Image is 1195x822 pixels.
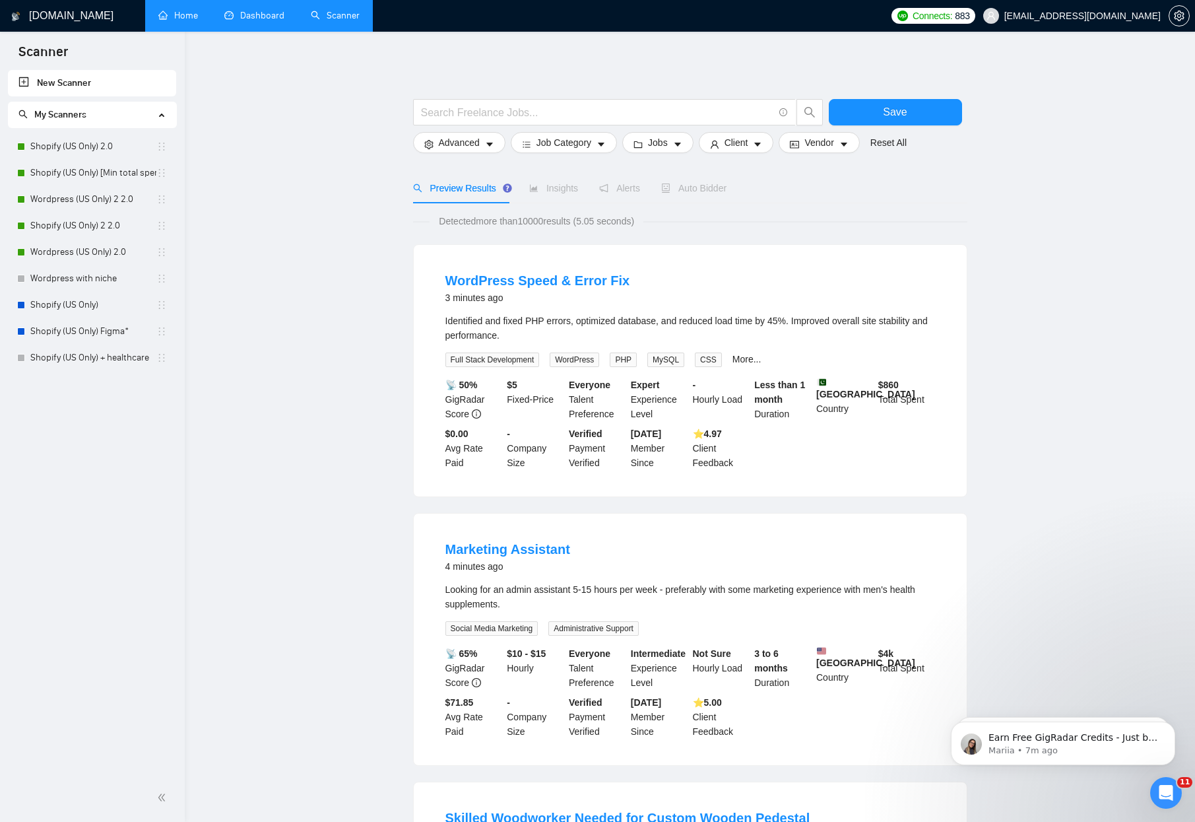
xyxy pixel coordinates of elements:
[21,48,243,138] div: Agency members with Business Manager permissions are the only ones able to respond to project inv...
[445,290,630,306] div: 3 minutes ago
[66,393,77,403] img: Profile image for Oleksandr
[690,695,752,739] div: Client Feedback
[870,135,907,150] a: Reset All
[21,145,243,170] div: Once they accept the offer, you'll be able to start working on the project immediately.
[11,180,216,222] div: Did that answer help, or do you still need help from someone?
[511,132,617,153] button: barsJob Categorycaret-down
[839,139,849,149] span: caret-down
[8,133,176,160] li: Shopify (US Only) 2.0
[504,695,566,739] div: Company Size
[11,232,253,272] div: hello@devinthebox.com says…
[56,7,77,28] img: Profile image for Valeriia
[1169,11,1189,21] span: setting
[156,273,167,284] span: holder
[8,239,176,265] li: Wordpress (US Only) 2.0
[507,428,510,439] b: -
[485,139,494,149] span: caret-down
[421,104,773,121] input: Search Freelance Jobs...
[804,135,833,150] span: Vendor
[710,139,719,149] span: user
[628,646,690,690] div: Experience Level
[566,695,628,739] div: Payment Verified
[156,353,167,363] span: holder
[507,380,517,390] b: $ 5
[156,247,167,257] span: holder
[164,337,253,366] div: Actually all set
[430,214,643,228] span: Detected more than 10000 results (5.05 seconds)
[424,139,434,149] span: setting
[507,648,546,659] b: $10 - $15
[445,542,570,557] a: Marketing Assistant
[30,292,156,318] a: Shopify (US Only)
[817,646,826,656] img: 🇺🇸
[8,213,176,239] li: Shopify (US Only) 2 2.0
[1169,11,1190,21] a: setting
[1169,5,1190,26] button: setting
[876,646,938,690] div: Total Spent
[955,9,969,23] span: 883
[226,427,247,448] button: Send a message…
[897,11,908,21] img: upwork-logo.png
[504,427,566,470] div: Company Size
[693,697,722,708] b: ⭐️ 5.00
[883,104,907,120] span: Save
[529,183,578,193] span: Insights
[631,380,660,390] b: Expert
[631,648,686,659] b: Intermediate
[752,378,814,421] div: Duration
[647,353,684,367] span: MySQL
[633,139,643,149] span: folder
[695,353,722,367] span: CSS
[8,186,176,213] li: Wordpress (US Only) 2 2.0
[569,428,602,439] b: Verified
[21,279,206,305] div: Sure thing! [DOMAIN_NAME] will be back [DATE].
[622,132,694,153] button: folderJobscaret-down
[30,160,156,186] a: Shopify (US Only) [Min total spent $10k] 2.0
[661,183,727,193] span: Auto Bidder
[569,380,610,390] b: Everyone
[599,184,608,193] span: notification
[507,697,510,708] b: -
[224,10,284,21] a: dashboardDashboard
[816,646,915,668] b: [GEOGRAPHIC_DATA]
[42,432,52,443] button: Gif picker
[628,695,690,739] div: Member Since
[913,9,952,23] span: Connects:
[82,393,92,403] img: Profile image for Mariia
[443,646,505,690] div: GigRadar Score
[817,378,826,387] img: 🇵🇰
[693,648,731,659] b: Not Sure
[443,378,505,421] div: GigRadar Score
[876,378,938,421] div: Total Spent
[814,646,876,690] div: Country
[986,11,996,20] span: user
[725,135,748,150] span: Client
[30,239,156,265] a: Wordpress (US Only) 2.0
[13,393,251,403] div: Waiting for a teammate
[30,265,156,292] a: Wordpress with niche
[732,354,761,364] a: More...
[207,5,232,30] button: Home
[566,427,628,470] div: Payment Verified
[445,353,540,367] span: Full Stack Development
[472,409,481,419] span: info-circle
[522,139,531,149] span: bars
[548,621,639,636] span: Administrative Support
[445,621,538,636] span: Social Media Marketing
[814,378,876,421] div: Country
[443,695,505,739] div: Avg Rate Paid
[30,213,156,239] a: Shopify (US Only) 2 2.0
[112,17,164,30] p: Back [DATE]
[445,428,468,439] b: $0.00
[673,139,682,149] span: caret-down
[445,273,630,288] a: WordPress Speed & Error Fix
[8,345,176,371] li: Shopify (US Only) + healthcare
[445,648,478,659] b: 📡 65%
[8,42,79,70] span: Scanner
[790,139,799,149] span: idcard
[445,314,935,343] div: Identified and fixed PHP errors, optimized database, and reduced load time by 45%. Improved overa...
[158,10,198,21] a: homeHome
[74,393,84,403] img: Profile image for Valeriia
[628,427,690,470] div: Member Since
